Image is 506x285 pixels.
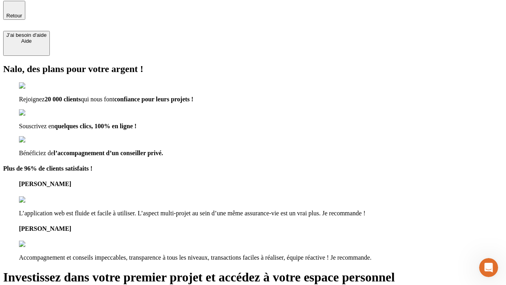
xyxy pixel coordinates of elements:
[19,196,58,203] img: reviews stars
[45,96,81,103] span: 20 000 clients
[19,109,53,116] img: checkmark
[6,32,47,38] div: J’ai besoin d'aide
[19,254,503,261] p: Accompagnement et conseils impeccables, transparence à tous les niveaux, transactions faciles à r...
[19,123,54,129] span: Souscrivez en
[3,165,503,172] h4: Plus de 96% de clients satisfaits !
[19,150,54,156] span: Bénéficiez de
[19,225,503,232] h4: [PERSON_NAME]
[3,270,503,285] h1: Investissez dans votre premier projet et accédez à votre espace personnel
[3,64,503,74] h2: Nalo, des plans pour votre argent !
[54,123,136,129] span: quelques clics, 100% en ligne !
[19,210,503,217] p: L’application web est fluide et facile à utiliser. L’aspect multi-projet au sein d’une même assur...
[3,1,25,20] button: Retour
[479,258,498,277] iframe: Intercom live chat
[19,180,503,188] h4: [PERSON_NAME]
[19,136,53,143] img: checkmark
[54,150,163,156] span: l’accompagnement d’un conseiller privé.
[19,241,58,248] img: reviews stars
[6,38,47,44] div: Aide
[3,31,50,56] button: J’ai besoin d'aideAide
[19,96,45,103] span: Rejoignez
[114,96,193,103] span: confiance pour leurs projets !
[6,13,22,19] span: Retour
[19,82,53,89] img: checkmark
[81,96,114,103] span: qui nous font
